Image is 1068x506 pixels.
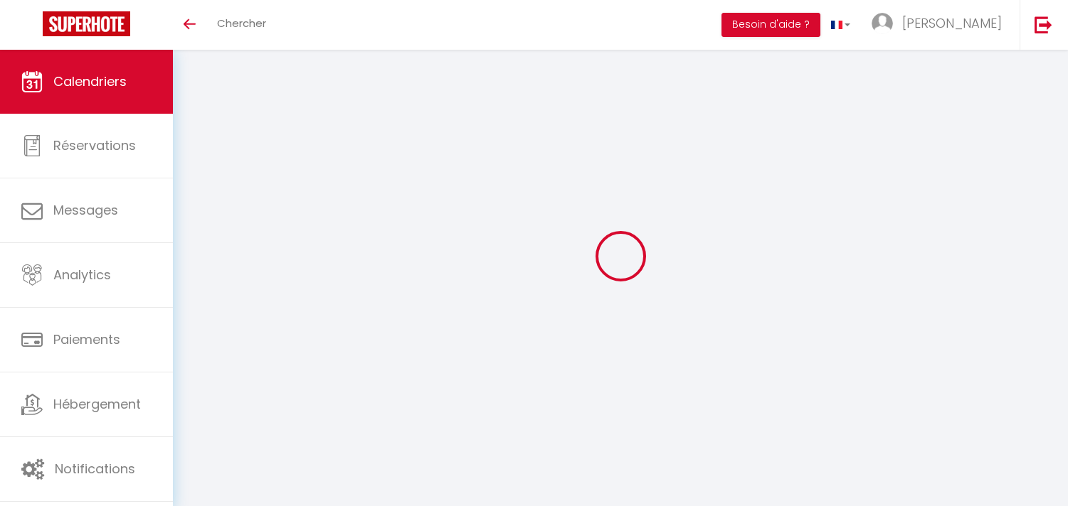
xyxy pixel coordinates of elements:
img: logout [1035,16,1052,33]
span: Hébergement [53,395,141,413]
span: Chercher [217,16,266,31]
span: Messages [53,201,118,219]
span: Paiements [53,330,120,348]
img: Super Booking [43,11,130,36]
button: Besoin d'aide ? [721,13,820,37]
span: Analytics [53,266,111,284]
img: ... [872,13,893,34]
span: [PERSON_NAME] [902,14,1002,32]
span: Réservations [53,136,136,154]
span: Calendriers [53,72,127,90]
span: Notifications [55,460,135,478]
